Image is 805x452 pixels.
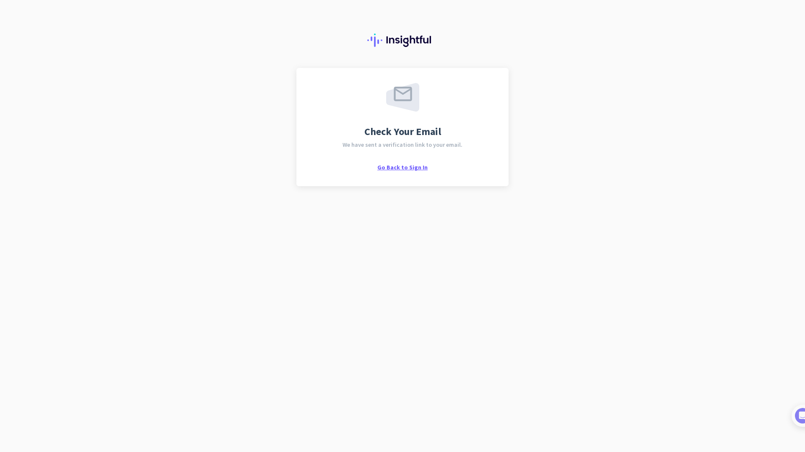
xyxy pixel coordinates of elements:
[367,34,438,47] img: Insightful
[386,83,419,112] img: email-sent
[364,127,441,137] span: Check Your Email
[343,142,462,148] span: We have sent a verification link to your email.
[377,164,428,171] span: Go Back to Sign In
